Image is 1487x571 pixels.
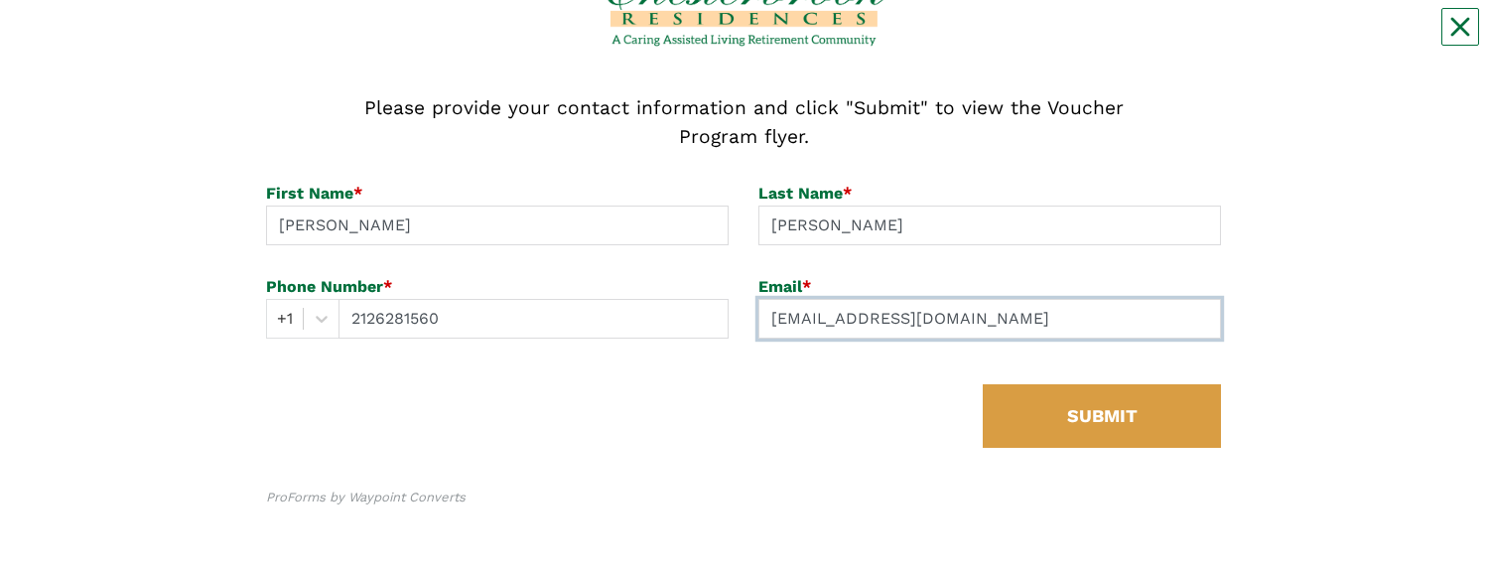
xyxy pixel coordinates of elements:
span: Email [758,277,802,296]
span: First Name [266,184,353,203]
span: Please provide your contact information and click "Submit" to view the Voucher Program flyer. [364,96,1124,148]
button: Close [1441,8,1479,46]
button: SUBMIT [983,384,1221,448]
span: Phone Number [266,277,383,296]
span: Last Name [758,184,843,203]
div: ProForms by Waypoint Converts [266,488,466,507]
